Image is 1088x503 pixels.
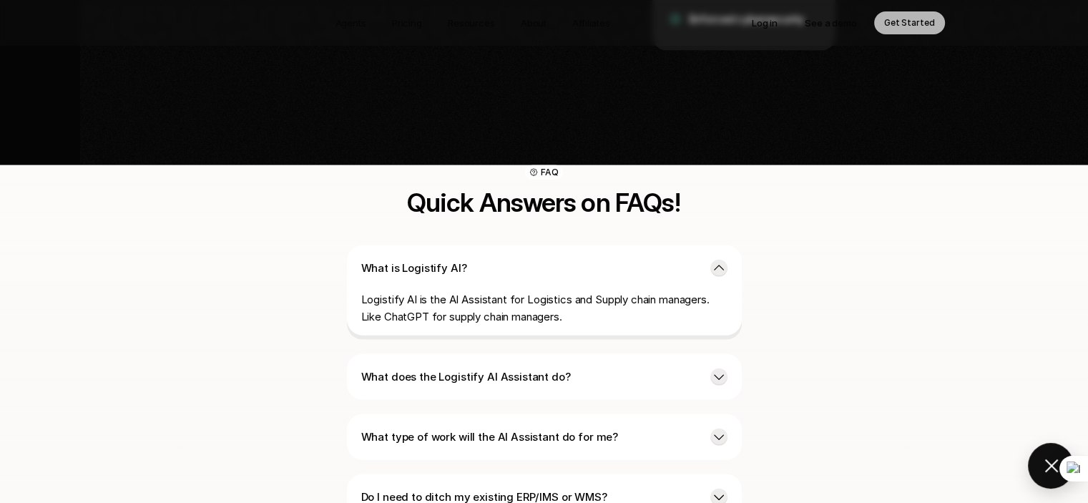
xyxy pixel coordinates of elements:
p: Resources [448,16,495,30]
a: Resources [439,11,504,34]
p: Get Started [884,16,935,30]
a: Pricing [383,11,431,34]
p: Logistify AI is the AI Assistant for Logistics and Supply chain managers. Like ChatGPT for supply... [361,291,727,326]
a: See a demo [795,11,867,34]
h2: Quick Answers on FAQs! [230,188,859,217]
a: Agents [327,11,375,34]
a: Get Started [874,11,945,34]
p: Agents [335,16,366,30]
a: About [512,11,555,34]
p: Log in [752,16,778,30]
p: See a demo [805,16,857,30]
p: Pricing [392,16,422,30]
p: What does the Logistify AI Assistant do? [361,368,699,386]
p: FAQ [541,167,559,178]
p: What type of work will the AI Assistant do for me? [361,429,699,446]
p: About [521,16,547,30]
p: What is Logistify AI? [361,260,699,277]
a: Log in [742,11,788,34]
p: Affiliates [572,16,610,30]
a: Affiliates [564,11,619,34]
